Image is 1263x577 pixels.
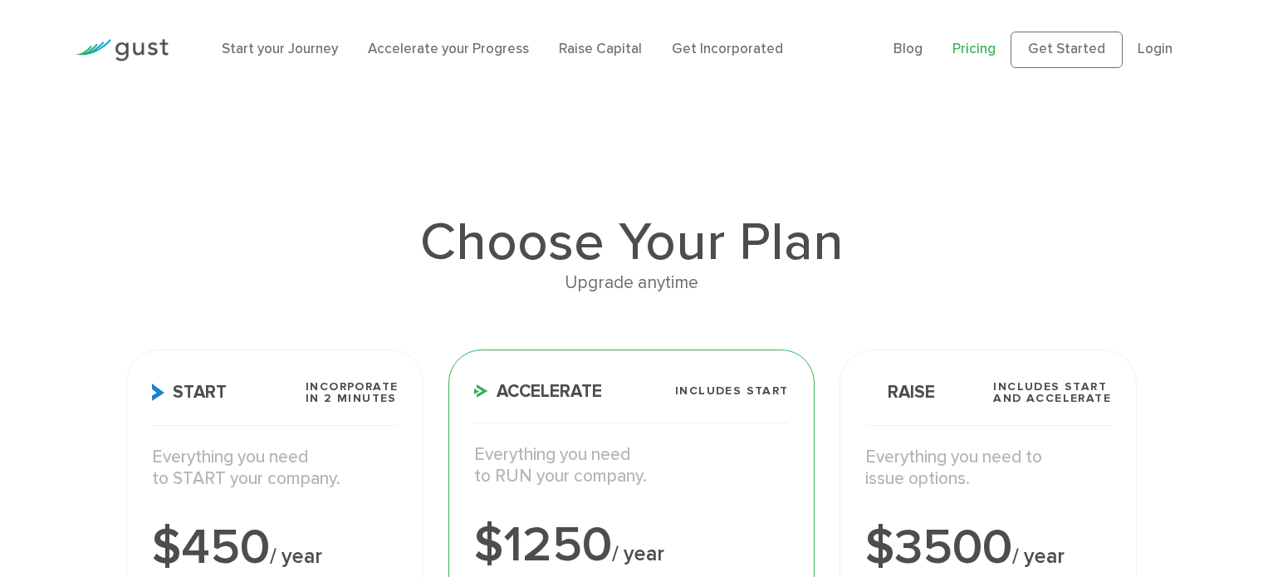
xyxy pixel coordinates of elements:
a: Start your Journey [222,41,338,57]
a: Get Started [1011,32,1123,68]
span: / year [1012,544,1065,569]
span: Start [152,384,227,401]
h1: Choose Your Plan [126,216,1137,269]
div: Upgrade anytime [126,269,1137,297]
p: Everything you need to START your company. [152,447,399,491]
a: Get Incorporated [672,41,783,57]
a: Blog [893,41,923,57]
a: Raise Capital [559,41,642,57]
span: Raise [865,384,935,401]
span: Accelerate [474,383,602,400]
span: Includes START [675,385,789,397]
div: $3500 [865,523,1112,573]
span: Incorporate in 2 Minutes [306,381,398,404]
p: Everything you need to issue options. [865,447,1112,491]
div: $450 [152,523,399,573]
img: Gust Logo [76,39,169,61]
a: Accelerate your Progress [368,41,529,57]
span: / year [270,544,322,569]
a: Pricing [952,41,996,57]
span: / year [612,541,664,566]
img: Accelerate Icon [474,384,488,398]
div: $1250 [474,521,788,570]
img: Start Icon X2 [152,384,164,401]
a: Login [1138,41,1172,57]
span: Includes START and ACCELERATE [993,381,1111,404]
p: Everything you need to RUN your company. [474,444,788,488]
